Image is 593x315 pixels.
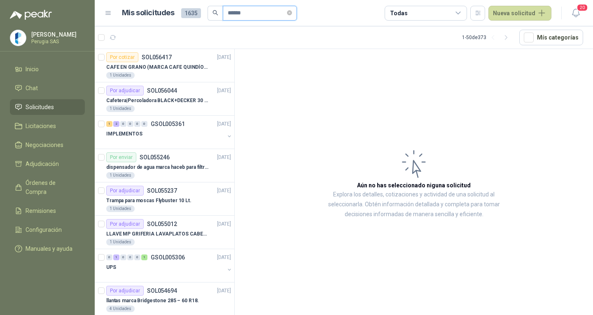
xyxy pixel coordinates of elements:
p: [DATE] [217,54,231,61]
p: SOL055237 [147,188,177,194]
a: Manuales y ayuda [10,241,85,257]
p: SOL056417 [142,54,172,60]
a: Inicio [10,61,85,77]
p: UPS [106,264,116,271]
div: 0 [127,121,133,127]
span: Manuales y ayuda [26,244,72,253]
img: Company Logo [10,30,26,46]
div: 0 [141,121,147,127]
span: Remisiones [26,206,56,215]
button: Mís categorías [519,30,583,45]
a: Órdenes de Compra [10,175,85,200]
div: 4 Unidades [106,306,135,312]
div: Por adjudicar [106,186,144,196]
a: Chat [10,80,85,96]
div: 1 Unidades [106,205,135,212]
div: 1 - 50 de 373 [462,31,513,44]
div: 1 [113,254,119,260]
p: [DATE] [217,154,231,161]
div: 0 [106,254,112,260]
a: Negociaciones [10,137,85,153]
a: Adjudicación [10,156,85,172]
a: Por enviarSOL055246[DATE] dispensador de agua marca haceb para filtros Nikkei1 Unidades [95,149,234,182]
p: [DATE] [217,287,231,295]
p: SOL055012 [147,221,177,227]
span: 1635 [181,8,201,18]
p: dispensador de agua marca haceb para filtros Nikkei [106,163,209,171]
img: Logo peakr [10,10,52,20]
div: Por adjudicar [106,286,144,296]
p: [DATE] [217,120,231,128]
a: Remisiones [10,203,85,219]
a: 1 2 0 0 0 0 GSOL005361[DATE] IMPLEMENTOS [106,119,233,145]
div: 1 Unidades [106,239,135,245]
p: GSOL005306 [151,254,185,260]
div: 2 [113,121,119,127]
p: IMPLEMENTOS [106,130,142,138]
a: Por adjudicarSOL056044[DATE] Cafetera|Percoladora BLACK+DECKER 30 Tazas CMU3000 Plateado1 Unidades [95,82,234,116]
span: close-circle [287,9,292,17]
span: Chat [26,84,38,93]
p: SOL054694 [147,288,177,294]
div: Por cotizar [106,52,138,62]
p: [DATE] [217,87,231,95]
a: Por adjudicarSOL055012[DATE] LLAVE MP GRIFERIA LAVAPLATOS CABEZA EXTRAIBLE1 Unidades [95,216,234,249]
p: llantas marca Bridgestone 285 – 60 R18. [106,297,199,305]
span: Inicio [26,65,39,74]
p: Cafetera|Percoladora BLACK+DECKER 30 Tazas CMU3000 Plateado [106,97,209,105]
a: Solicitudes [10,99,85,115]
p: [DATE] [217,187,231,195]
p: [DATE] [217,220,231,228]
p: Explora los detalles, cotizaciones y actividad de una solicitud al seleccionarla. Obtén informaci... [317,190,511,219]
p: CAFE EN GRANO (MARCA CAFE QUINDÍO) x 500gr [106,63,209,71]
a: Por cotizarSOL056417[DATE] CAFE EN GRANO (MARCA CAFE QUINDÍO) x 500gr1 Unidades [95,49,234,82]
a: Licitaciones [10,118,85,134]
div: Por adjudicar [106,86,144,96]
div: Por enviar [106,152,136,162]
span: close-circle [287,10,292,15]
div: Todas [390,9,407,18]
div: 0 [127,254,133,260]
button: Nueva solicitud [488,6,551,21]
p: Perugia SAS [31,39,83,44]
span: Órdenes de Compra [26,178,77,196]
a: Configuración [10,222,85,238]
div: 1 Unidades [106,105,135,112]
span: Negociaciones [26,140,63,149]
h1: Mis solicitudes [122,7,175,19]
div: 0 [120,254,126,260]
p: Trampa para moscas Flybuster 10 Lt. [106,197,191,205]
div: Por adjudicar [106,219,144,229]
h3: Aún no has seleccionado niguna solicitud [357,181,471,190]
a: 0 1 0 0 0 1 GSOL005306[DATE] UPS [106,252,233,279]
div: 1 Unidades [106,172,135,179]
span: Configuración [26,225,62,234]
div: 1 [141,254,147,260]
span: Licitaciones [26,121,56,131]
p: SOL056044 [147,88,177,93]
span: 20 [577,4,588,12]
div: 0 [120,121,126,127]
p: SOL055246 [140,154,170,160]
button: 20 [568,6,583,21]
span: Solicitudes [26,103,54,112]
p: [DATE] [217,254,231,261]
div: 1 [106,121,112,127]
span: search [212,10,218,16]
span: Adjudicación [26,159,59,168]
a: Por adjudicarSOL055237[DATE] Trampa para moscas Flybuster 10 Lt.1 Unidades [95,182,234,216]
div: 1 Unidades [106,72,135,79]
p: LLAVE MP GRIFERIA LAVAPLATOS CABEZA EXTRAIBLE [106,230,209,238]
p: [PERSON_NAME] [31,32,83,37]
p: GSOL005361 [151,121,185,127]
div: 0 [134,254,140,260]
div: 0 [134,121,140,127]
